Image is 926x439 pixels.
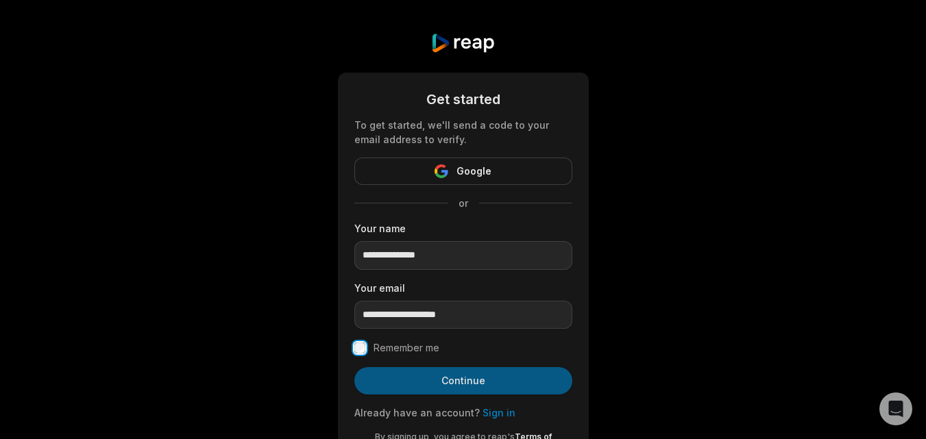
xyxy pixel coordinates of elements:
[483,407,515,418] a: Sign in
[879,392,912,425] div: Open Intercom Messenger
[430,33,496,53] img: reap
[456,163,491,179] span: Google
[354,281,572,295] label: Your email
[354,221,572,236] label: Your name
[374,340,439,356] label: Remember me
[354,89,572,110] div: Get started
[354,118,572,147] div: To get started, we'll send a code to your email address to verify.
[354,158,572,185] button: Google
[354,367,572,394] button: Continue
[354,407,480,418] span: Already have an account?
[448,196,479,210] span: or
